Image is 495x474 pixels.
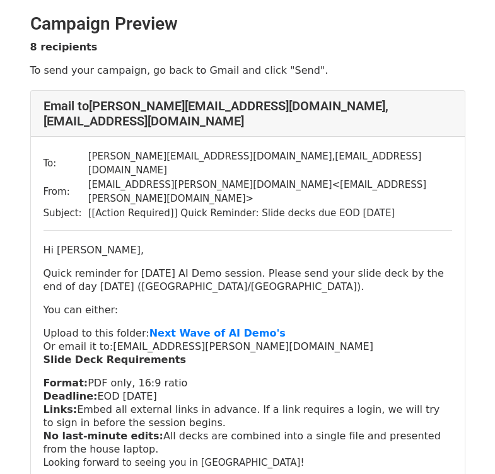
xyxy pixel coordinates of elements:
p: EOD [DATE] [44,390,452,403]
a: [EMAIL_ADDRESS][PERSON_NAME][DOMAIN_NAME] [113,340,373,352]
p: Embed all external links in advance. If a link requires a login, we will try to sign in before th... [44,403,452,429]
p: Upload to this folder: [44,327,452,340]
strong: No last-minute edits: [44,430,163,442]
p: Quick reminder for [DATE] AI Demo session. Please send your slide deck by the end of day [DATE] (... [44,267,452,293]
strong: Slide Deck Requirements [44,354,187,366]
h4: Email to [PERSON_NAME][EMAIL_ADDRESS][DOMAIN_NAME] , [EMAIL_ADDRESS][DOMAIN_NAME] [44,98,452,129]
p: You can either: [44,303,452,316]
p: Hi [PERSON_NAME], [44,243,452,257]
h2: Campaign Preview [30,13,465,35]
p: To send your campaign, go back to Gmail and click "Send". [30,64,465,77]
td: From: [44,178,88,206]
strong: Deadline: [44,390,98,402]
div: Looking forward to seeing you in [GEOGRAPHIC_DATA]! [44,456,452,470]
td: [PERSON_NAME][EMAIL_ADDRESS][DOMAIN_NAME] , [EMAIL_ADDRESS][DOMAIN_NAME] [88,149,452,178]
td: [[Action Required]] Quick Reminder: Slide decks due EOD [DATE] [88,206,452,221]
p: All decks are combined into a single file and presented from the house laptop. [44,429,452,456]
td: To: [44,149,88,178]
strong: 8 recipients [30,41,98,53]
strong: Links: [44,403,78,415]
a: Next Wave of AI Demo's [149,327,286,339]
strong: Format: [44,377,88,389]
p: PDF only, 16:9 ratio [44,376,452,390]
td: Subject: [44,206,88,221]
td: [EMAIL_ADDRESS][PERSON_NAME][DOMAIN_NAME] < [EMAIL_ADDRESS][PERSON_NAME][DOMAIN_NAME] > [88,178,452,206]
p: Or email it to: [44,340,452,353]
